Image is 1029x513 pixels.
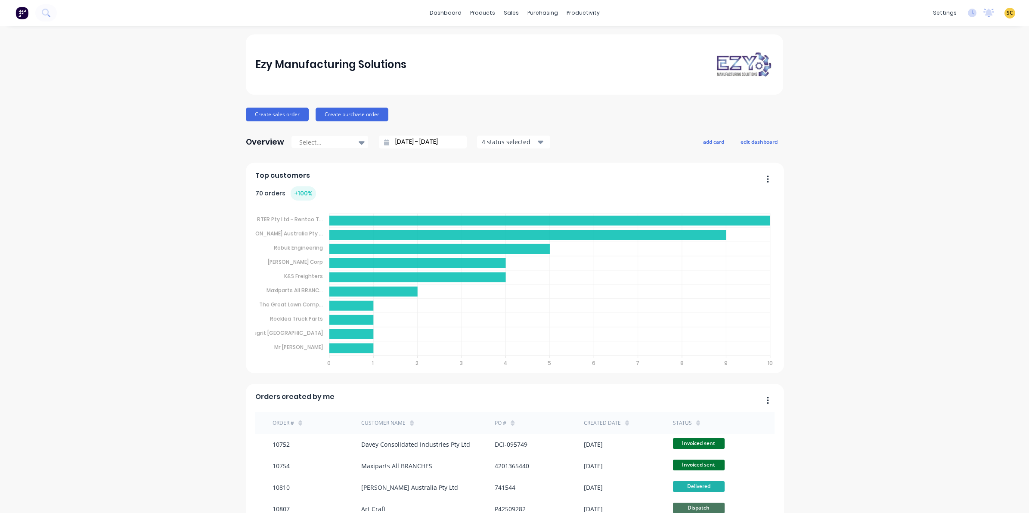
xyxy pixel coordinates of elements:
[361,461,432,470] div: Maxiparts All BRANCHES
[673,460,725,470] span: Invoiced sent
[725,359,728,367] tspan: 9
[248,329,323,337] tspan: Trugrit [GEOGRAPHIC_DATA]
[584,440,603,449] div: [DATE]
[246,108,309,121] button: Create sales order
[495,440,527,449] div: DCI-095749
[291,186,316,201] div: + 100 %
[768,359,773,367] tspan: 10
[548,359,552,367] tspan: 5
[284,272,323,280] tspan: K&S Freighters
[270,315,323,322] tspan: Rocklea Truck Parts
[482,137,536,146] div: 4 status selected
[495,419,506,427] div: PO #
[274,343,323,351] tspan: Mr [PERSON_NAME]
[466,6,499,19] div: products
[361,483,458,492] div: [PERSON_NAME] Australia Pty Ltd
[273,483,290,492] div: 10810
[415,359,418,367] tspan: 2
[255,170,310,181] span: Top customers
[584,461,603,470] div: [DATE]
[562,6,604,19] div: productivity
[503,359,507,367] tspan: 4
[327,359,331,367] tspan: 0
[735,136,783,147] button: edit dashboard
[495,483,515,492] div: 741544
[255,56,406,73] div: Ezy Manufacturing Solutions
[673,481,725,492] span: Delivered
[255,186,316,201] div: 70 orders
[257,216,323,223] tspan: RTER Pty Ltd - Rentco T...
[697,136,730,147] button: add card
[584,419,621,427] div: Created date
[267,287,323,294] tspan: Maxiparts All BRANC...
[523,6,562,19] div: purchasing
[673,438,725,449] span: Invoiced sent
[274,244,323,251] tspan: Robuk Engineering
[673,419,692,427] div: status
[273,440,290,449] div: 10752
[361,440,470,449] div: Davey Consolidated Industries Pty Ltd
[273,419,294,427] div: Order #
[273,461,290,470] div: 10754
[929,6,961,19] div: settings
[636,359,640,367] tspan: 7
[242,230,323,237] tspan: [PERSON_NAME] Australia Pty ...
[425,6,466,19] a: dashboard
[584,483,603,492] div: [DATE]
[680,359,684,367] tspan: 8
[495,461,529,470] div: 4201365440
[713,50,774,78] img: Ezy Manufacturing Solutions
[1007,9,1013,17] span: SC
[460,359,463,367] tspan: 3
[316,108,388,121] button: Create purchase order
[15,6,28,19] img: Factory
[499,6,523,19] div: sales
[372,359,374,367] tspan: 1
[255,392,335,402] span: Orders created by me
[592,359,595,367] tspan: 6
[477,136,550,148] button: 4 status selected
[361,419,406,427] div: Customer Name
[259,301,323,308] tspan: The Great Lawn Comp...
[246,133,284,151] div: Overview
[268,258,323,266] tspan: [PERSON_NAME] Corp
